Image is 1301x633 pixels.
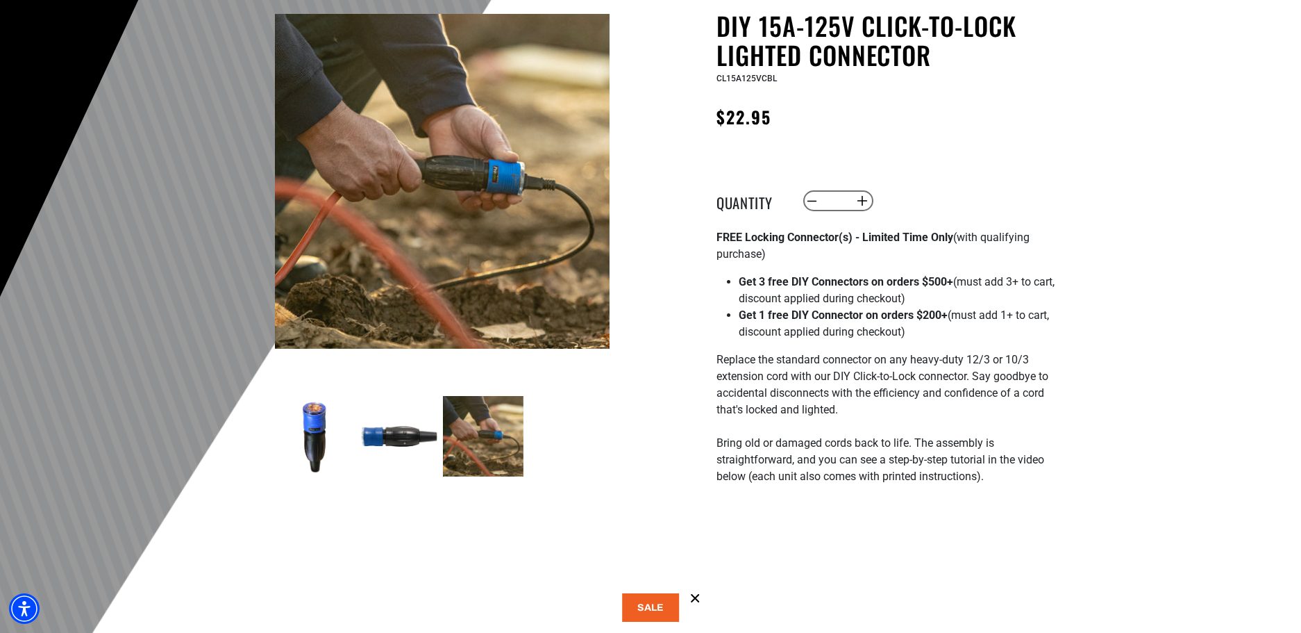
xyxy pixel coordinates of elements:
[716,192,786,210] label: Quantity
[9,593,40,624] div: Accessibility Menu
[739,275,953,288] strong: Get 3 free DIY Connectors on orders $500+
[739,309,1049,338] span: (must add 1+ to cart, discount applied during checkout)
[716,352,1057,502] p: Replace the standard connector on any heavy-duty 12/3 or 10/3 extension cord with our DIY Click-t...
[716,11,1057,69] h1: DIY 15A-125V Click-to-Lock Lighted Connector
[739,275,1055,305] span: (must add 3+ to cart, discount applied during checkout)
[716,74,777,83] span: CL15A125VCBL
[716,104,771,129] span: $22.95
[716,231,1030,261] span: (with qualifying purchase)
[716,231,953,244] strong: FREE Locking Connector(s) - Limited Time Only
[739,309,948,322] strong: Get 1 free DIY Connector on orders $200+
